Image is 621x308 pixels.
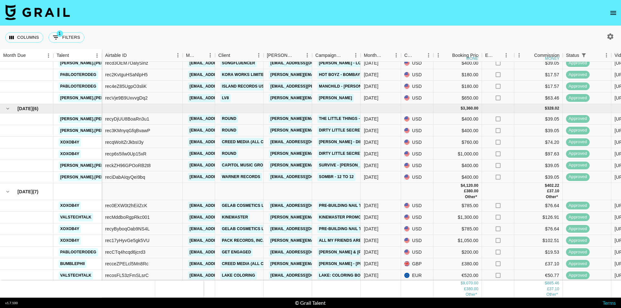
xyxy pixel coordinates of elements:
[525,51,534,60] button: Sort
[485,49,494,62] div: Expenses: Remove Commission?
[254,50,264,60] button: Menu
[364,127,378,134] div: Jul '25
[59,138,81,146] a: xoxob4y
[317,271,394,280] a: Lake: Coloring Book for Adults
[269,173,341,181] a: [EMAIL_ADDRESS][DOMAIN_NAME]
[603,300,616,306] a: Terms
[364,214,378,220] div: Aug '25
[602,50,611,60] button: Menu
[230,51,239,60] button: Sort
[102,49,183,62] div: Airtable ID
[105,249,146,255] div: recCTq4hcqd6jcrd3
[514,58,563,69] div: $39.05
[514,235,563,247] div: $102.51
[566,226,590,232] span: approved
[3,104,12,113] button: hide children
[461,106,463,111] div: $
[59,271,93,280] a: valstechtalk
[401,212,433,223] div: USD
[461,183,463,188] div: $
[269,248,341,256] a: [EMAIL_ADDRESS][DOMAIN_NAME]
[269,271,341,280] a: [EMAIL_ADDRESS][DOMAIN_NAME]
[220,115,238,123] a: Round
[364,95,378,101] div: Jun '25
[547,281,559,286] div: 885.46
[514,113,563,125] div: $39.05
[566,83,590,90] span: approved
[5,301,18,305] div: v 1.7.100
[105,260,148,267] div: recceZPELcl5Mn8Rc
[173,50,183,60] button: Menu
[59,260,86,268] a: bumblephii
[59,225,81,233] a: xoxob4y
[391,50,401,60] button: Menu
[364,202,378,209] div: Aug '25
[269,260,408,268] a: [PERSON_NAME][EMAIL_ADDRESS][PERSON_NAME][DOMAIN_NAME]
[401,235,433,247] div: USD
[546,195,558,199] span: € 50.77
[317,94,354,102] a: [PERSON_NAME]
[105,71,148,78] div: rec2KvtguHSaNlpH5
[401,148,433,160] div: USD
[566,214,590,220] span: approved
[218,49,230,62] div: Client
[514,270,563,281] div: €50.77
[401,200,433,212] div: USD
[588,51,597,60] button: Sort
[57,49,69,62] div: Talent
[188,173,260,181] a: [EMAIL_ADDRESS][DOMAIN_NAME]
[17,105,33,112] span: [DATE]
[317,150,426,158] a: dirty little secret - all the American rejects
[433,92,482,104] div: $650.00
[443,51,452,60] button: Sort
[293,51,302,60] button: Sort
[220,213,250,221] a: KineMaster
[105,60,148,66] div: recd3OEM7OalySlnz
[264,49,312,62] div: Booker
[514,160,563,171] div: $39.05
[364,83,378,90] div: Jun '25
[188,94,260,102] a: [EMAIL_ADDRESS][DOMAIN_NAME]
[549,188,559,194] div: 37.10
[220,248,253,256] a: Get Engaged
[59,127,129,135] a: [PERSON_NAME].[PERSON_NAME]
[514,148,563,160] div: $97.63
[269,138,341,146] a: [EMAIL_ADDRESS][DOMAIN_NAME]
[188,271,260,280] a: [EMAIL_ADDRESS][DOMAIN_NAME]
[269,126,374,134] a: [PERSON_NAME][EMAIL_ADDRESS][DOMAIN_NAME]
[607,6,620,19] button: open drawer
[566,127,590,133] span: approved
[547,286,549,292] div: £
[269,213,408,221] a: [PERSON_NAME][EMAIL_ADDRESS][PERSON_NAME][DOMAIN_NAME]
[105,162,151,169] div: reckZH96GPOoRB2t8
[220,237,266,245] a: Pack Records, Inc.
[188,161,260,169] a: [EMAIL_ADDRESS][DOMAIN_NAME]
[433,136,482,148] div: $760.00
[566,49,579,62] div: Status
[494,51,503,60] button: Sort
[514,50,524,60] button: Menu
[105,174,145,180] div: reciDabAIqyQei9bq
[317,202,369,210] a: Pre-Building Nail Tips
[105,272,149,279] div: recosFL53zFmSLsrC
[433,81,482,92] div: $180.00
[534,49,560,62] div: Commission
[566,72,590,78] span: approved
[364,226,378,232] div: Aug '25
[26,51,35,60] button: Sort
[59,82,98,90] a: pablooterodeg
[364,71,378,78] div: Jun '25
[463,106,478,111] div: 3,360.00
[105,151,147,157] div: recp6s5Ilw0Up15xR
[105,49,127,62] div: Airtable ID
[566,174,590,180] span: approved
[433,223,482,235] div: $785.00
[17,188,33,195] span: [DATE]
[351,50,361,60] button: Menu
[514,171,563,183] div: $39.05
[364,60,378,66] div: Jun '25
[220,150,238,158] a: Round
[188,225,260,233] a: [EMAIL_ADDRESS][DOMAIN_NAME]
[401,58,433,69] div: USD
[317,173,355,181] a: sombr - 12 to 12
